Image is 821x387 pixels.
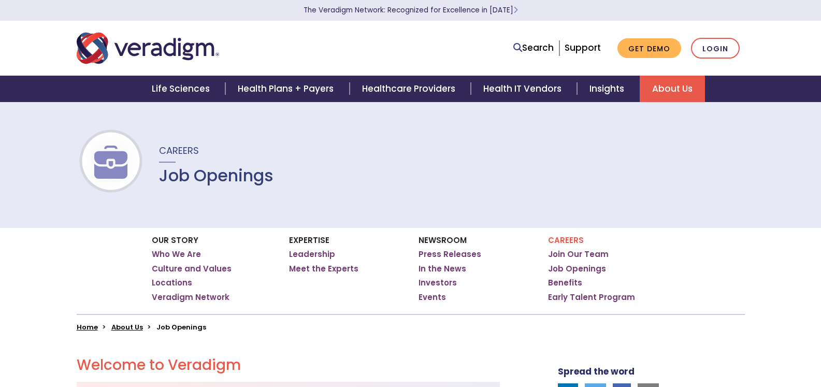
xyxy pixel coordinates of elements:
[419,278,457,288] a: Investors
[350,76,471,102] a: Healthcare Providers
[159,166,273,185] h1: Job Openings
[225,76,349,102] a: Health Plans + Payers
[152,264,232,274] a: Culture and Values
[289,249,335,260] a: Leadership
[513,5,518,15] span: Learn More
[304,5,518,15] a: The Veradigm Network: Recognized for Excellence in [DATE]Learn More
[289,264,358,274] a: Meet the Experts
[152,292,229,303] a: Veradigm Network
[548,278,582,288] a: Benefits
[152,249,201,260] a: Who We Are
[558,365,635,378] strong: Spread the word
[548,292,635,303] a: Early Talent Program
[111,322,143,332] a: About Us
[139,76,225,102] a: Life Sciences
[691,38,740,59] a: Login
[152,278,192,288] a: Locations
[577,76,640,102] a: Insights
[548,249,609,260] a: Join Our Team
[565,41,601,54] a: Support
[77,322,98,332] a: Home
[548,264,606,274] a: Job Openings
[419,264,466,274] a: In the News
[617,38,681,59] a: Get Demo
[159,144,199,157] span: Careers
[77,31,219,65] img: Veradigm logo
[419,249,481,260] a: Press Releases
[513,41,554,55] a: Search
[77,356,500,374] h2: Welcome to Veradigm
[419,292,446,303] a: Events
[471,76,577,102] a: Health IT Vendors
[640,76,705,102] a: About Us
